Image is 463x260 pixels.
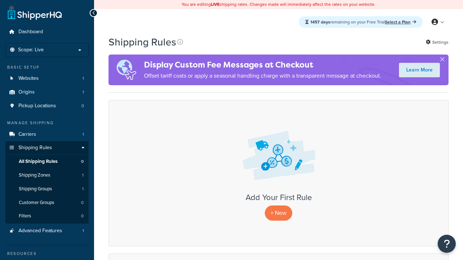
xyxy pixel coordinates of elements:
[82,228,84,234] span: 1
[82,89,84,95] span: 1
[265,205,292,220] p: + New
[299,16,423,28] div: remaining on your Free Trial
[81,159,84,165] span: 0
[385,19,416,25] a: Select a Plan
[144,71,381,81] p: Offset tariff costs or apply a seasonal handling charge with a transparent message at checkout.
[19,200,54,206] span: Customer Groups
[116,193,441,202] h3: Add Your First Rule
[5,155,89,168] a: All Shipping Rules 0
[81,103,84,109] span: 0
[82,172,84,178] span: 1
[18,47,44,53] span: Scope: Live
[5,169,89,182] li: Shipping Zones
[310,19,330,25] strong: 1457 days
[82,75,84,82] span: 1
[19,172,50,178] span: Shipping Zones
[5,86,89,99] a: Origins 1
[5,72,89,85] li: Websites
[5,169,89,182] a: Shipping Zones 1
[19,159,58,165] span: All Shipping Rules
[5,251,89,257] div: Resources
[18,228,62,234] span: Advanced Features
[18,89,35,95] span: Origins
[5,141,89,155] a: Shipping Rules
[18,145,52,151] span: Shipping Rules
[19,186,52,192] span: Shipping Groups
[211,1,220,8] b: LIVE
[19,213,31,219] span: Filters
[5,99,89,113] li: Pickup Locations
[438,235,456,253] button: Open Resource Center
[18,29,43,35] span: Dashboard
[5,128,89,141] li: Carriers
[5,72,89,85] a: Websites 1
[5,182,89,196] li: Shipping Groups
[5,25,89,39] a: Dashboard
[81,213,84,219] span: 0
[5,196,89,209] a: Customer Groups 0
[18,103,56,109] span: Pickup Locations
[109,35,176,49] h1: Shipping Rules
[8,5,62,20] a: ShipperHQ Home
[5,120,89,126] div: Manage Shipping
[5,64,89,70] div: Basic Setup
[5,155,89,168] li: All Shipping Rules
[5,86,89,99] li: Origins
[144,59,381,71] h4: Display Custom Fee Messages at Checkout
[5,141,89,224] li: Shipping Rules
[82,186,84,192] span: 1
[5,224,89,238] li: Advanced Features
[5,209,89,223] li: Filters
[109,55,144,85] img: duties-banner-06bc72dcb5fe05cb3f9472aba00be2ae8eb53ab6f0d8bb03d382ba314ac3c341.png
[5,99,89,113] a: Pickup Locations 0
[426,37,449,47] a: Settings
[18,131,36,138] span: Carriers
[82,131,84,138] span: 1
[399,63,440,77] a: Learn More
[5,209,89,223] a: Filters 0
[81,200,84,206] span: 0
[5,224,89,238] a: Advanced Features 1
[5,128,89,141] a: Carriers 1
[18,75,39,82] span: Websites
[5,196,89,209] li: Customer Groups
[5,182,89,196] a: Shipping Groups 1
